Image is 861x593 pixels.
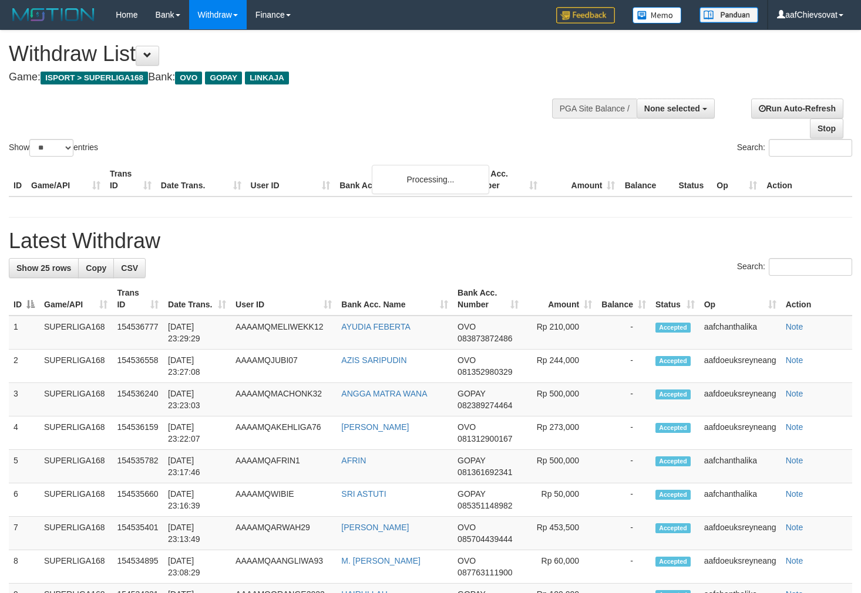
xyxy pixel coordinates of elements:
[699,550,781,584] td: aafdoeuksreyneang
[231,517,337,550] td: AAAAMQARWAH29
[699,416,781,450] td: aafdoeuksreyneang
[699,450,781,483] td: aafchanthalika
[637,99,715,118] button: None selected
[458,556,476,565] span: OVO
[163,350,231,383] td: [DATE] 23:27:08
[458,355,476,365] span: OVO
[597,416,651,450] td: -
[458,434,512,443] span: Copy 081312900167 to clipboard
[458,401,512,410] span: Copy 082389274464 to clipboard
[781,282,852,316] th: Action
[699,350,781,383] td: aafdoeuksreyneang
[655,557,691,567] span: Accepted
[9,350,39,383] td: 2
[699,316,781,350] td: aafchanthalika
[9,139,98,157] label: Show entries
[523,316,597,350] td: Rp 210,000
[655,456,691,466] span: Accepted
[112,416,163,450] td: 154536159
[245,72,289,84] span: LINKAJA
[112,550,163,584] td: 154534895
[699,517,781,550] td: aafdoeuksreyneang
[651,282,699,316] th: Status: activate to sort column ascending
[231,282,337,316] th: User ID: activate to sort column ascending
[9,416,39,450] td: 4
[458,489,485,499] span: GOPAY
[231,450,337,483] td: AAAAMQAFRIN1
[751,99,843,118] a: Run Auto-Refresh
[86,263,106,273] span: Copy
[341,422,409,432] a: [PERSON_NAME]
[523,350,597,383] td: Rp 244,000
[699,383,781,416] td: aafdoeuksreyneang
[341,489,386,499] a: SRI ASTUTI
[597,550,651,584] td: -
[786,389,803,398] a: Note
[231,350,337,383] td: AAAAMQJUBI07
[674,163,712,196] th: Status
[9,282,39,316] th: ID: activate to sort column descending
[39,416,112,450] td: SUPERLIGA168
[737,139,852,157] label: Search:
[39,450,112,483] td: SUPERLIGA168
[341,556,421,565] a: M. [PERSON_NAME]
[655,523,691,533] span: Accepted
[655,323,691,333] span: Accepted
[464,163,542,196] th: Bank Acc. Number
[163,416,231,450] td: [DATE] 23:22:07
[39,350,112,383] td: SUPERLIGA168
[655,423,691,433] span: Accepted
[786,456,803,465] a: Note
[9,483,39,517] td: 6
[523,416,597,450] td: Rp 273,000
[786,523,803,532] a: Note
[597,282,651,316] th: Balance: activate to sort column ascending
[41,72,148,84] span: ISPORT > SUPERLIGA168
[9,163,26,196] th: ID
[112,517,163,550] td: 154535401
[9,517,39,550] td: 7
[458,534,512,544] span: Copy 085704439444 to clipboard
[156,163,246,196] th: Date Trans.
[29,139,73,157] select: Showentries
[341,355,406,365] a: AZIS SARIPUDIN
[105,163,156,196] th: Trans ID
[337,282,453,316] th: Bank Acc. Name: activate to sort column ascending
[786,355,803,365] a: Note
[335,163,463,196] th: Bank Acc. Name
[341,523,409,532] a: [PERSON_NAME]
[458,568,512,577] span: Copy 087763111900 to clipboard
[655,356,691,366] span: Accepted
[597,483,651,517] td: -
[341,322,410,331] a: AYUDIA FEBERTA
[786,489,803,499] a: Note
[163,550,231,584] td: [DATE] 23:08:29
[112,483,163,517] td: 154535660
[699,7,758,23] img: panduan.png
[39,517,112,550] td: SUPERLIGA168
[341,389,427,398] a: ANGGA MATRA WANA
[9,550,39,584] td: 8
[769,258,852,276] input: Search:
[597,517,651,550] td: -
[163,517,231,550] td: [DATE] 23:13:49
[112,383,163,416] td: 154536240
[112,450,163,483] td: 154535782
[810,118,843,138] a: Stop
[112,350,163,383] td: 154536558
[556,7,615,23] img: Feedback.jpg
[552,99,637,118] div: PGA Site Balance /
[699,483,781,517] td: aafchanthalika
[16,263,71,273] span: Show 25 rows
[523,550,597,584] td: Rp 60,000
[542,163,620,196] th: Amount
[597,350,651,383] td: -
[39,383,112,416] td: SUPERLIGA168
[231,383,337,416] td: AAAAMQMACHONK32
[372,165,489,194] div: Processing...
[39,483,112,517] td: SUPERLIGA168
[458,501,512,510] span: Copy 085351148982 to clipboard
[458,334,512,343] span: Copy 083873872486 to clipboard
[113,258,146,278] a: CSV
[786,322,803,331] a: Note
